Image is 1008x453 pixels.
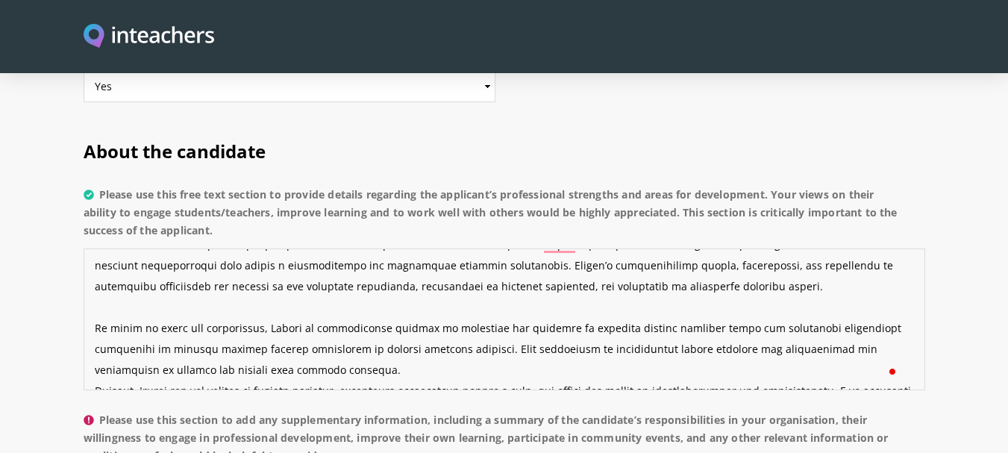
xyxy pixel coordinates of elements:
img: Inteachers [84,24,215,50]
a: Visit this site's homepage [84,24,215,50]
textarea: To enrich screen reader interactions, please activate Accessibility in Grammarly extension settings [84,249,925,390]
label: Please use this free text section to provide details regarding the applicant’s professional stren... [84,186,925,249]
span: About the candidate [84,139,266,163]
